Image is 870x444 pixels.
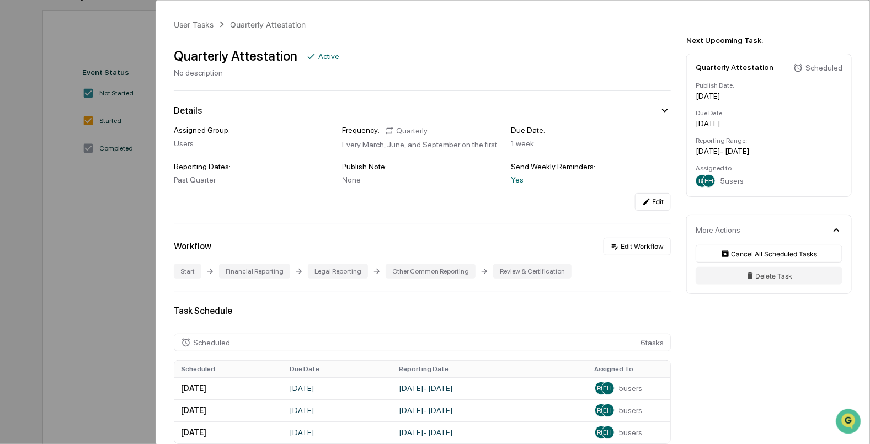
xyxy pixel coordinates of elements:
[38,95,140,104] div: We're available if you need us!
[343,126,380,136] div: Frequency:
[588,361,670,377] th: Assigned To
[219,264,290,279] div: Financial Reporting
[704,177,713,185] span: EH
[174,264,201,279] div: Start
[174,421,284,443] td: [DATE]
[696,82,842,89] div: Publish Date:
[392,361,588,377] th: Reporting Date
[22,160,70,171] span: Data Lookup
[392,399,588,421] td: [DATE] - [DATE]
[696,63,773,72] div: Quarterly Attestation
[696,164,842,172] div: Assigned to:
[696,245,842,263] button: Cancel All Scheduled Tasks
[76,135,141,154] a: 🗄️Attestations
[193,338,230,347] div: Scheduled
[318,52,339,61] div: Active
[835,408,864,437] iframe: Open customer support
[110,187,134,195] span: Pylon
[284,377,393,399] td: [DATE]
[11,23,201,41] p: How can we help?
[720,176,744,185] span: 5 users
[174,361,284,377] th: Scheduled
[188,88,201,101] button: Start new chat
[11,140,20,149] div: 🖐️
[80,140,89,149] div: 🗄️
[174,68,339,77] div: No description
[174,241,211,252] div: Workflow
[343,162,503,171] div: Publish Note:
[308,264,368,279] div: Legal Reporting
[22,139,71,150] span: Preclearance
[78,186,134,195] a: Powered byPylon
[696,147,842,156] div: [DATE] - [DATE]
[284,421,393,443] td: [DATE]
[511,126,671,135] div: Due Date:
[7,135,76,154] a: 🖐️Preclearance
[686,36,852,45] div: Next Upcoming Task:
[696,267,842,285] button: Delete Task
[343,175,503,184] div: None
[11,161,20,170] div: 🔎
[619,406,643,415] span: 5 users
[174,399,284,421] td: [DATE]
[619,428,643,437] span: 5 users
[696,92,842,100] div: [DATE]
[619,384,643,393] span: 5 users
[174,377,284,399] td: [DATE]
[604,384,612,392] span: EH
[174,126,334,135] div: Assigned Group:
[174,20,214,29] div: User Tasks
[11,84,31,104] img: 1746055101610-c473b297-6a78-478c-a979-82029cc54cd1
[38,84,181,95] div: Start new chat
[91,139,137,150] span: Attestations
[696,109,842,117] div: Due Date:
[386,264,476,279] div: Other Common Reporting
[7,156,74,175] a: 🔎Data Lookup
[604,238,671,255] button: Edit Workflow
[698,177,706,185] span: RS
[392,377,588,399] td: [DATE] - [DATE]
[392,421,588,443] td: [DATE] - [DATE]
[511,162,671,171] div: Send Weekly Reminders:
[597,384,605,392] span: RS
[604,406,612,414] span: EH
[635,193,671,211] button: Edit
[174,306,671,316] div: Task Schedule
[696,137,842,145] div: Reporting Range:
[604,429,612,436] span: EH
[597,406,605,414] span: RS
[343,140,503,149] div: Every March, June, and September on the first
[385,126,428,136] div: Quarterly
[284,361,393,377] th: Due Date
[805,63,842,72] div: Scheduled
[696,119,842,128] div: [DATE]
[230,20,306,29] div: Quarterly Attestation
[696,226,740,234] div: More Actions
[511,139,671,148] div: 1 week
[174,105,202,116] div: Details
[174,162,334,171] div: Reporting Dates:
[511,175,671,184] div: Yes
[493,264,572,279] div: Review & Certification
[174,139,334,148] div: Users
[174,175,334,184] div: Past Quarter
[597,429,605,436] span: RS
[174,48,297,64] div: Quarterly Attestation
[174,334,671,351] div: 6 task s
[284,399,393,421] td: [DATE]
